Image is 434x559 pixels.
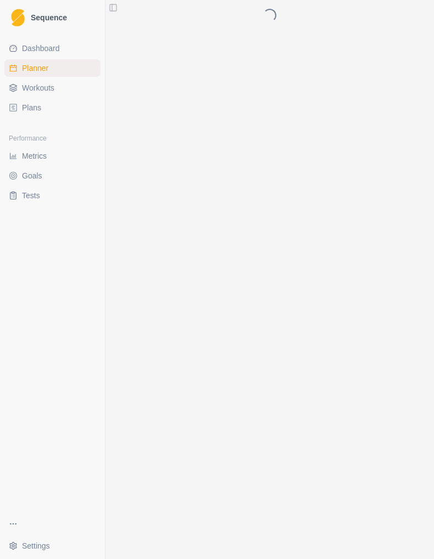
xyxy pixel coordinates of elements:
[22,150,47,161] span: Metrics
[31,14,67,21] span: Sequence
[22,43,60,54] span: Dashboard
[22,170,42,181] span: Goals
[22,63,48,74] span: Planner
[4,4,101,31] a: LogoSequence
[11,9,25,27] img: Logo
[4,99,101,116] a: Plans
[22,190,40,201] span: Tests
[4,147,101,165] a: Metrics
[4,130,101,147] div: Performance
[4,59,101,77] a: Planner
[22,102,41,113] span: Plans
[4,79,101,97] a: Workouts
[4,537,101,555] button: Settings
[4,187,101,204] a: Tests
[22,82,54,93] span: Workouts
[4,40,101,57] a: Dashboard
[4,167,101,185] a: Goals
